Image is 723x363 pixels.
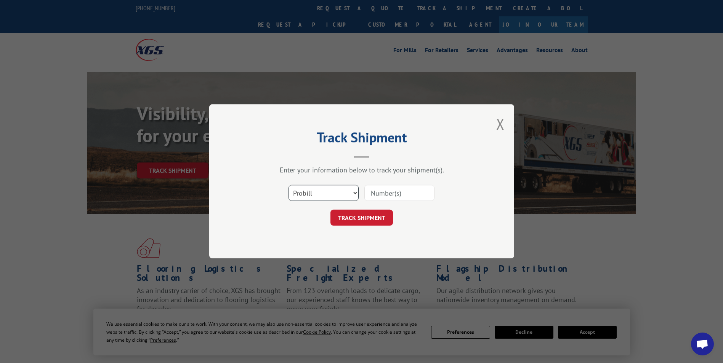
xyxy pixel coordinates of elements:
a: Open chat [691,333,714,355]
button: TRACK SHIPMENT [330,210,393,226]
button: Close modal [496,114,505,134]
div: Enter your information below to track your shipment(s). [247,166,476,175]
input: Number(s) [364,185,434,201]
h2: Track Shipment [247,132,476,146]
